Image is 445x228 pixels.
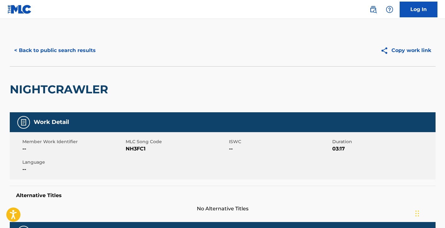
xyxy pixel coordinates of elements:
[22,159,124,166] span: Language
[22,145,124,153] span: --
[22,138,124,145] span: Member Work Identifier
[400,2,437,17] a: Log In
[10,82,111,96] h2: NIGHTCRAWLER
[414,198,445,228] iframe: Chat Widget
[415,204,419,223] div: Drag
[126,138,227,145] span: MLC Song Code
[16,192,429,199] h5: Alternative Titles
[367,3,379,16] a: Public Search
[10,205,436,213] span: No Alternative Titles
[34,119,69,126] h5: Work Detail
[8,5,32,14] img: MLC Logo
[229,145,331,153] span: --
[376,43,436,58] button: Copy work link
[126,145,227,153] span: NH3FC1
[386,6,393,13] img: help
[332,138,434,145] span: Duration
[10,43,100,58] button: < Back to public search results
[380,47,391,55] img: Copy work link
[229,138,331,145] span: ISWC
[369,6,377,13] img: search
[383,3,396,16] div: Help
[332,145,434,153] span: 03:17
[22,166,124,173] span: --
[20,119,27,126] img: Work Detail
